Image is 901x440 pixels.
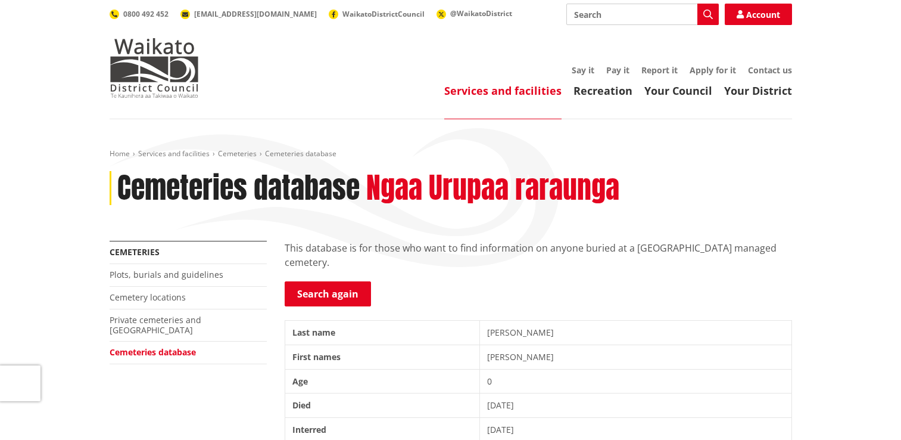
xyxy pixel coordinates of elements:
[480,393,791,418] td: [DATE]
[110,38,199,98] img: Waikato District Council - Te Kaunihera aa Takiwaa o Waikato
[572,64,594,76] a: Say it
[117,171,360,206] h1: Cemeteries database
[110,246,160,258] a: Cemeteries
[123,9,169,19] span: 0800 492 452
[748,64,792,76] a: Contact us
[285,281,371,306] a: Search again
[138,148,210,159] a: Services and facilities
[444,83,562,98] a: Services and facilities
[644,83,712,98] a: Your Council
[480,321,791,345] td: [PERSON_NAME]
[690,64,736,76] a: Apply for it
[218,148,257,159] a: Cemeteries
[285,345,480,369] th: First names
[329,9,425,19] a: WaikatoDistrictCouncil
[180,9,317,19] a: [EMAIL_ADDRESS][DOMAIN_NAME]
[724,83,792,98] a: Your District
[265,148,336,159] span: Cemeteries database
[606,64,629,76] a: Pay it
[573,83,632,98] a: Recreation
[480,369,791,393] td: 0
[342,9,425,19] span: WaikatoDistrictCouncil
[480,345,791,369] td: [PERSON_NAME]
[110,314,201,336] a: Private cemeteries and [GEOGRAPHIC_DATA]
[110,148,130,159] a: Home
[725,4,792,25] a: Account
[285,393,480,418] th: Died
[450,8,512,18] span: @WaikatoDistrict
[285,241,792,269] p: This database is for those who want to find information on anyone buried at a [GEOGRAPHIC_DATA] m...
[641,64,678,76] a: Report it
[110,346,196,358] a: Cemeteries database
[110,269,223,280] a: Plots, burials and guidelines
[194,9,317,19] span: [EMAIL_ADDRESS][DOMAIN_NAME]
[110,292,186,303] a: Cemetery locations
[437,8,512,18] a: @WaikatoDistrict
[110,149,792,159] nav: breadcrumb
[566,4,719,25] input: Search input
[285,321,480,345] th: Last name
[366,171,619,206] h2: Ngaa Urupaa raraunga
[110,9,169,19] a: 0800 492 452
[285,369,480,393] th: Age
